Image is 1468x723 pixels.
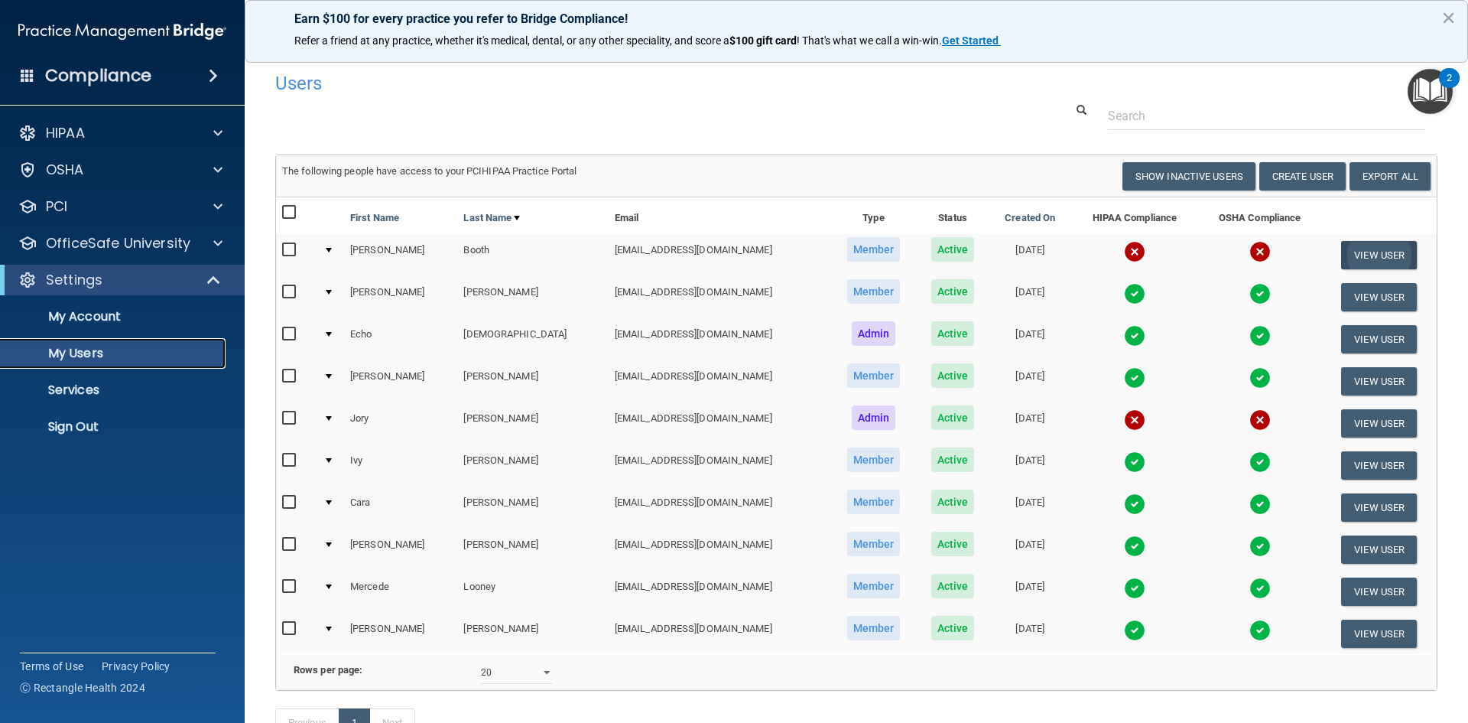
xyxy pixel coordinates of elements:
[1408,69,1453,114] button: Open Resource Center, 2 new notifications
[1124,493,1145,515] img: tick.e7d51cea.svg
[830,197,916,234] th: Type
[46,161,84,179] p: OSHA
[1341,241,1417,269] button: View User
[931,490,975,514] span: Active
[10,309,219,324] p: My Account
[609,197,830,234] th: Email
[931,574,975,598] span: Active
[1071,197,1198,234] th: HIPAA Compliance
[1005,209,1055,227] a: Created On
[989,487,1071,529] td: [DATE]
[989,276,1071,318] td: [DATE]
[457,276,608,318] td: [PERSON_NAME]
[344,318,457,360] td: Echo
[609,276,830,318] td: [EMAIL_ADDRESS][DOMAIN_NAME]
[989,234,1071,276] td: [DATE]
[931,363,975,388] span: Active
[10,419,219,435] p: Sign Out
[18,124,222,142] a: HIPAA
[852,405,896,430] span: Admin
[18,197,222,216] a: PCI
[46,271,102,289] p: Settings
[609,360,830,402] td: [EMAIL_ADDRESS][DOMAIN_NAME]
[609,402,830,445] td: [EMAIL_ADDRESS][DOMAIN_NAME]
[344,613,457,654] td: [PERSON_NAME]
[1124,241,1145,262] img: cross.ca9f0e7f.svg
[1124,451,1145,473] img: tick.e7d51cea.svg
[1341,283,1417,311] button: View User
[102,659,171,674] a: Privacy Policy
[1124,367,1145,389] img: tick.e7d51cea.svg
[989,571,1071,613] td: [DATE]
[1198,197,1322,234] th: OSHA Compliance
[344,571,457,613] td: Mercede
[847,490,901,514] span: Member
[1341,367,1417,396] button: View User
[609,234,830,276] td: [EMAIL_ADDRESS][DOMAIN_NAME]
[1249,536,1271,557] img: tick.e7d51cea.svg
[1124,536,1145,557] img: tick.e7d51cea.svg
[1441,5,1456,30] button: Close
[1447,78,1452,98] div: 2
[931,405,975,430] span: Active
[20,659,83,674] a: Terms of Use
[847,574,901,598] span: Member
[916,197,989,234] th: Status
[931,448,975,472] span: Active
[1249,241,1271,262] img: cross.ca9f0e7f.svg
[1341,451,1417,480] button: View User
[18,161,222,179] a: OSHA
[1249,493,1271,515] img: tick.e7d51cea.svg
[463,209,520,227] a: Last Name
[1341,325,1417,353] button: View User
[1259,162,1346,191] button: Create User
[1124,578,1145,599] img: tick.e7d51cea.svg
[457,613,608,654] td: [PERSON_NAME]
[931,321,975,346] span: Active
[989,529,1071,571] td: [DATE]
[1249,620,1271,641] img: tick.e7d51cea.svg
[1349,162,1431,191] a: Export All
[989,318,1071,360] td: [DATE]
[931,616,975,640] span: Active
[931,532,975,556] span: Active
[46,234,190,252] p: OfficeSafe University
[1124,620,1145,641] img: tick.e7d51cea.svg
[847,237,901,262] span: Member
[457,487,608,529] td: [PERSON_NAME]
[989,402,1071,445] td: [DATE]
[1341,493,1417,522] button: View User
[1341,409,1417,438] button: View User
[1249,451,1271,473] img: tick.e7d51cea.svg
[989,613,1071,654] td: [DATE]
[942,34,1001,47] a: Get Started
[609,445,830,487] td: [EMAIL_ADDRESS][DOMAIN_NAME]
[344,276,457,318] td: [PERSON_NAME]
[457,360,608,402] td: [PERSON_NAME]
[989,445,1071,487] td: [DATE]
[847,363,901,388] span: Member
[457,445,608,487] td: [PERSON_NAME]
[350,209,399,227] a: First Name
[275,73,943,93] h4: Users
[344,234,457,276] td: [PERSON_NAME]
[609,571,830,613] td: [EMAIL_ADDRESS][DOMAIN_NAME]
[1249,325,1271,347] img: tick.e7d51cea.svg
[1341,578,1417,606] button: View User
[10,383,219,398] p: Services
[1124,325,1145,347] img: tick.e7d51cea.svg
[18,16,226,47] img: PMB logo
[457,571,608,613] td: Looney
[344,360,457,402] td: [PERSON_NAME]
[1249,367,1271,389] img: tick.e7d51cea.svg
[847,448,901,472] span: Member
[10,346,219,361] p: My Users
[45,65,151,86] h4: Compliance
[609,487,830,529] td: [EMAIL_ADDRESS][DOMAIN_NAME]
[931,279,975,304] span: Active
[457,234,608,276] td: Booth
[18,271,222,289] a: Settings
[1124,283,1145,305] img: tick.e7d51cea.svg
[847,532,901,556] span: Member
[847,279,901,304] span: Member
